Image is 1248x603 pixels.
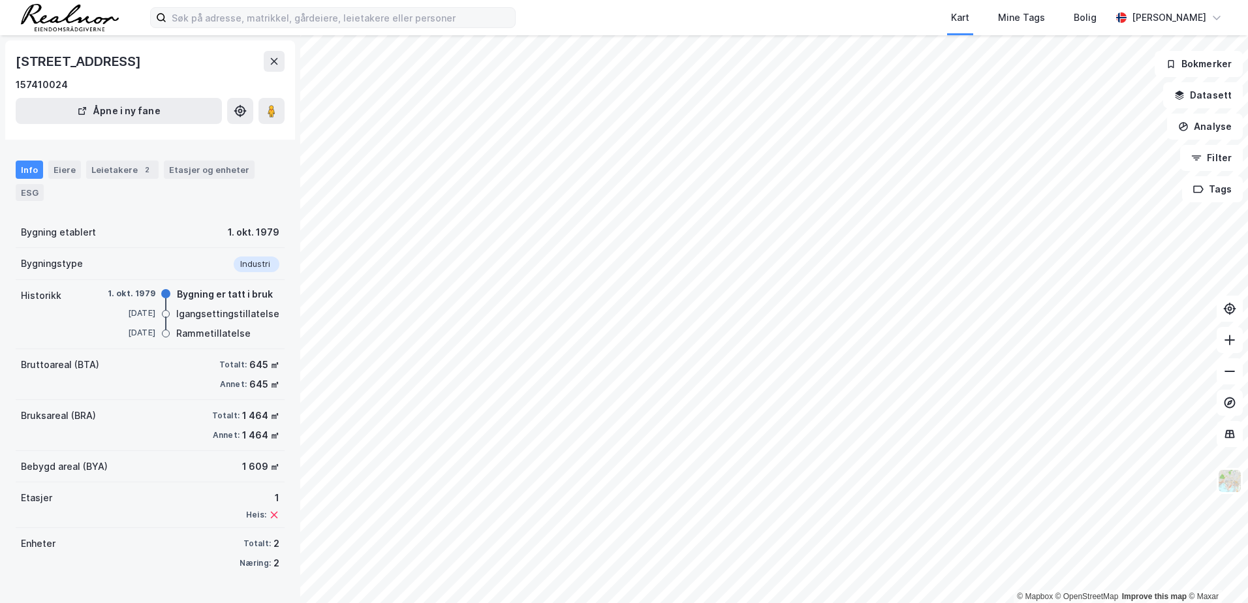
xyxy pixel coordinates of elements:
[273,555,279,571] div: 2
[103,327,155,339] div: [DATE]
[21,536,55,551] div: Enheter
[212,410,240,421] div: Totalt:
[240,558,271,568] div: Næring:
[1167,114,1243,140] button: Analyse
[103,307,155,319] div: [DATE]
[998,10,1045,25] div: Mine Tags
[1132,10,1206,25] div: [PERSON_NAME]
[140,163,153,176] div: 2
[242,459,279,474] div: 1 609 ㎡
[16,98,222,124] button: Åpne i ny fane
[1183,540,1248,603] iframe: Chat Widget
[243,538,271,549] div: Totalt:
[1055,592,1119,601] a: OpenStreetMap
[1217,469,1242,493] img: Z
[249,377,279,392] div: 645 ㎡
[213,430,240,441] div: Annet:
[1182,176,1243,202] button: Tags
[16,51,144,72] div: [STREET_ADDRESS]
[951,10,969,25] div: Kart
[48,161,81,179] div: Eiere
[21,490,52,506] div: Etasjer
[21,357,99,373] div: Bruttoareal (BTA)
[16,161,43,179] div: Info
[169,164,249,176] div: Etasjer og enheter
[1074,10,1097,25] div: Bolig
[166,8,515,27] input: Søk på adresse, matrikkel, gårdeiere, leietakere eller personer
[1122,592,1187,601] a: Improve this map
[242,427,279,443] div: 1 464 ㎡
[16,184,44,201] div: ESG
[21,288,61,303] div: Historikk
[177,286,273,302] div: Bygning er tatt i bruk
[220,379,247,390] div: Annet:
[1155,51,1243,77] button: Bokmerker
[219,360,247,370] div: Totalt:
[228,224,279,240] div: 1. okt. 1979
[103,288,155,300] div: 1. okt. 1979
[242,408,279,424] div: 1 464 ㎡
[21,256,83,271] div: Bygningstype
[176,306,279,322] div: Igangsettingstillatelse
[1183,540,1248,603] div: Kontrollprogram for chat
[86,161,159,179] div: Leietakere
[246,510,266,520] div: Heis:
[273,536,279,551] div: 2
[1180,145,1243,171] button: Filter
[1017,592,1053,601] a: Mapbox
[21,4,119,31] img: realnor-logo.934646d98de889bb5806.png
[21,408,96,424] div: Bruksareal (BRA)
[176,326,251,341] div: Rammetillatelse
[16,77,68,93] div: 157410024
[21,224,96,240] div: Bygning etablert
[21,459,108,474] div: Bebygd areal (BYA)
[246,490,279,506] div: 1
[249,357,279,373] div: 645 ㎡
[1163,82,1243,108] button: Datasett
